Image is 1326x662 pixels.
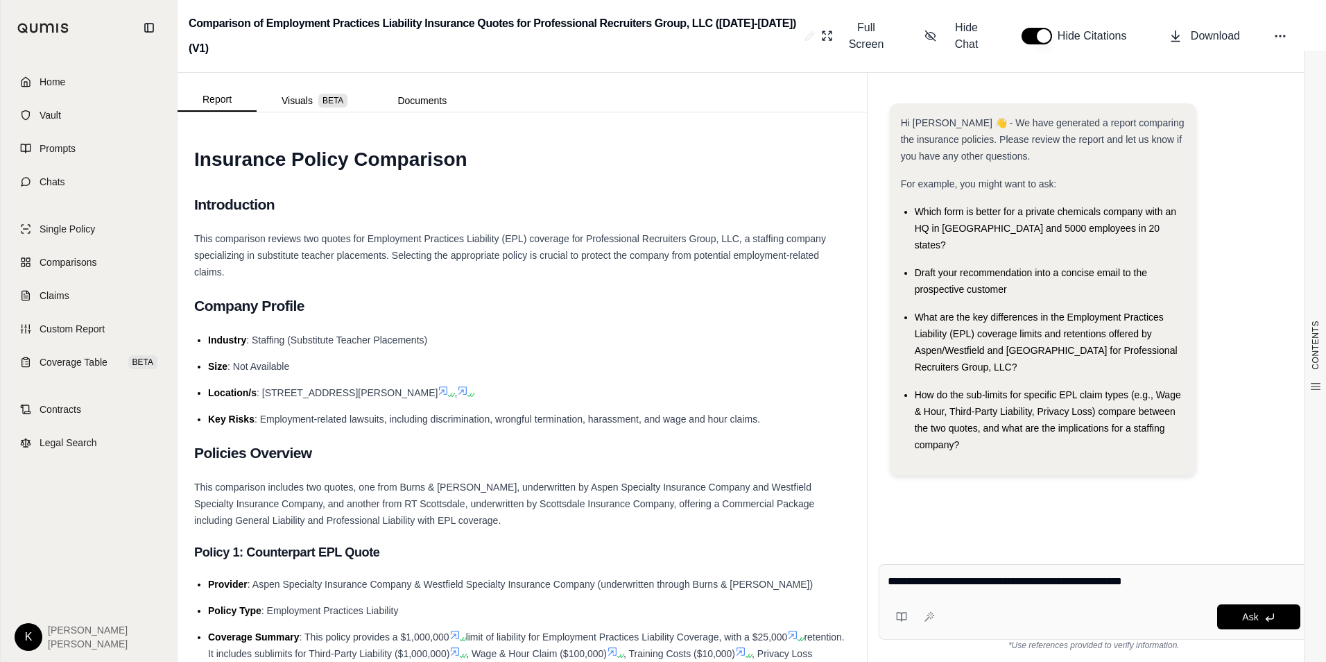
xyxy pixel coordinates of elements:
a: Home [9,67,169,97]
span: Key Risks [208,414,255,425]
span: Home [40,75,65,89]
h2: Comparison of Employment Practices Liability Insurance Quotes for Professional Recruiters Group, ... [189,11,799,61]
a: Legal Search [9,427,169,458]
span: BETA [318,94,347,108]
span: Draft your recommendation into a concise email to the prospective customer [915,267,1147,295]
span: Hi [PERSON_NAME] 👋 - We have generated a report comparing the insurance policies. Please review t... [901,117,1185,162]
span: Claims [40,289,69,303]
span: : Aspen Specialty Insurance Company & Westfield Specialty Insurance Company (underwritten through... [248,579,813,590]
span: Location/s [208,387,257,398]
span: CONTENTS [1310,321,1321,370]
span: Comparisons [40,255,96,269]
span: : This policy provides a $1,000,000 [300,631,449,643]
span: How do the sub-limits for specific EPL claim types (e.g., Wage & Hour, Third-Party Liability, Pri... [915,389,1181,450]
a: Vault [9,100,169,130]
span: Single Policy [40,222,95,236]
span: Provider [208,579,248,590]
span: This comparison reviews two quotes for Employment Practices Liability (EPL) coverage for Professi... [194,233,826,278]
span: : Staffing (Substitute Teacher Placements) [246,334,427,346]
span: , Wage & Hour Claim ($100,000) [466,648,607,659]
span: Download [1191,28,1240,44]
span: : Employment Practices Liability [261,605,399,616]
span: Contracts [40,402,81,416]
button: Collapse sidebar [138,17,160,39]
span: This comparison includes two quotes, one from Burns & [PERSON_NAME], underwritten by Aspen Specia... [194,482,814,526]
img: Qumis Logo [17,23,69,33]
button: Full Screen [816,14,897,58]
span: Coverage Table [40,355,107,369]
span: : Employment-related lawsuits, including discrimination, wrongful termination, harassment, and wa... [255,414,760,425]
a: Prompts [9,133,169,164]
span: Legal Search [40,436,97,450]
div: K [15,623,42,651]
span: Custom Report [40,322,105,336]
span: Policy Type [208,605,261,616]
div: *Use references provided to verify information. [879,640,1309,651]
h3: Policy 1: Counterpart EPL Quote [194,540,850,565]
button: Ask [1217,604,1300,629]
h2: Introduction [194,190,850,219]
span: Hide Chat [945,19,988,53]
button: Report [178,88,257,112]
span: BETA [128,355,157,369]
span: : [STREET_ADDRESS][PERSON_NAME] [257,387,438,398]
span: Industry [208,334,246,346]
button: Visuals [257,90,372,112]
span: limit of liability for Employment Practices Liability Coverage, with a $25,000 [466,631,788,643]
span: Prompts [40,142,76,155]
span: Which form is better for a private chemicals company with an HQ in [GEOGRAPHIC_DATA] and 5000 emp... [915,206,1176,251]
span: , Training Costs ($10,000) [623,648,735,659]
a: Custom Report [9,314,169,344]
h2: Policies Overview [194,439,850,468]
button: Documents [372,90,472,112]
span: For example, you might want to ask: [901,178,1057,189]
span: Vault [40,108,61,122]
h1: Insurance Policy Comparison [194,140,850,179]
span: : Not Available [227,361,289,372]
span: Coverage Summary [208,631,300,643]
button: Hide Chat [919,14,994,58]
span: [PERSON_NAME] [48,623,128,637]
span: What are the key differences in the Employment Practices Liability (EPL) coverage limits and rete... [915,312,1178,373]
span: [PERSON_NAME] [48,637,128,651]
span: , [454,387,457,398]
a: Contracts [9,394,169,425]
span: Chats [40,175,65,189]
a: Chats [9,167,169,197]
a: Comparisons [9,247,169,278]
span: Size [208,361,227,372]
button: Download [1163,22,1246,50]
a: Coverage TableBETA [9,347,169,377]
a: Claims [9,280,169,311]
h2: Company Profile [194,291,850,321]
span: Full Screen [841,19,890,53]
span: Ask [1242,611,1258,622]
span: Hide Citations [1058,28,1135,44]
a: Single Policy [9,214,169,244]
